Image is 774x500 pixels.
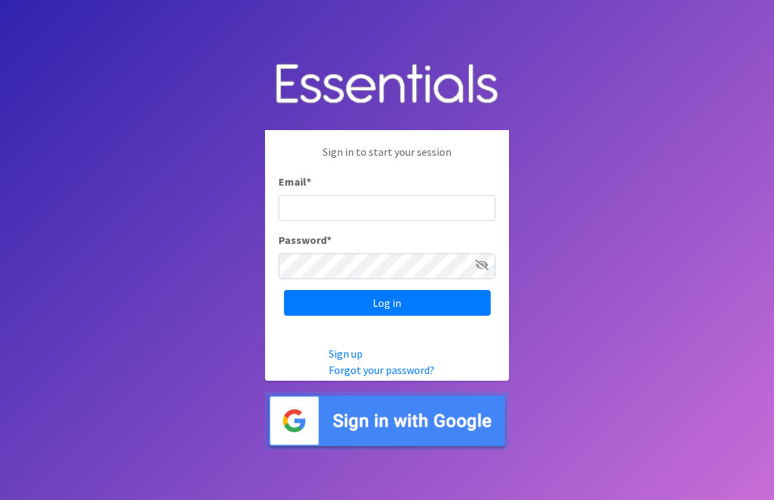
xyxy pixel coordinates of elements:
input: Log in [284,290,491,316]
a: Sign up [329,347,363,360]
abbr: required [306,175,311,188]
abbr: required [327,233,331,247]
img: Sign in with Google [265,392,509,451]
label: Email [279,173,311,190]
label: Password [279,232,331,248]
a: Forgot your password? [329,363,434,377]
p: Sign in to start your session [279,144,495,173]
img: Human Essentials [265,50,509,120]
